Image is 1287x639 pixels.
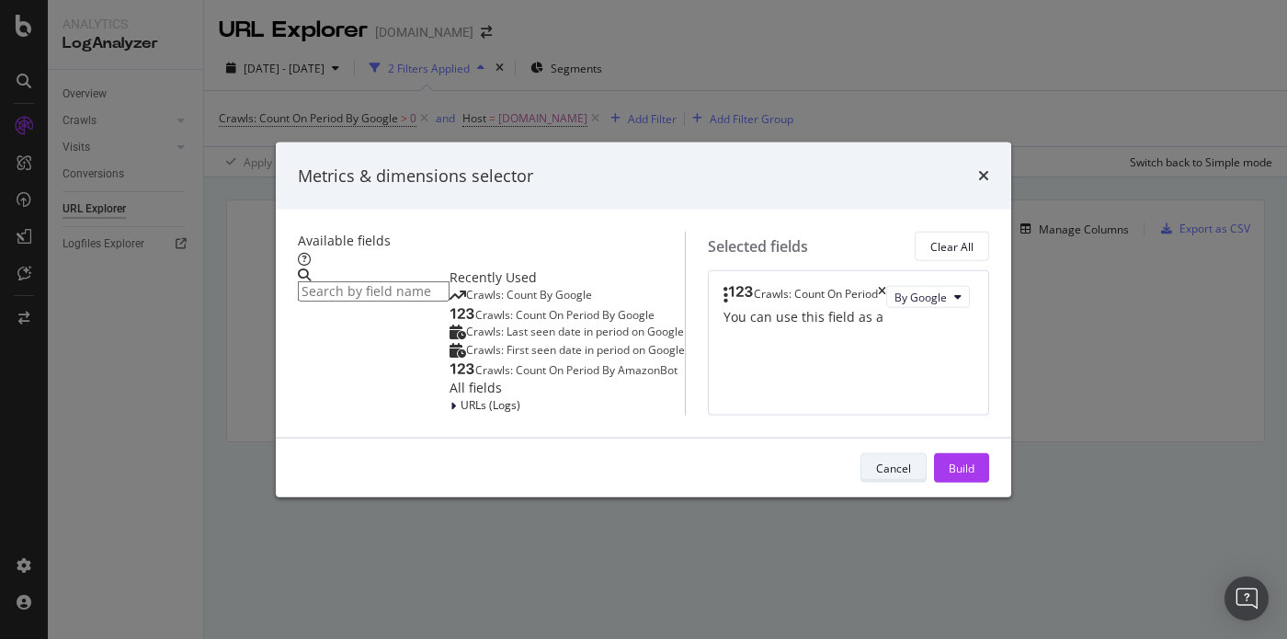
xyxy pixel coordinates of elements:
[930,238,974,254] div: Clear All
[466,287,592,302] span: Crawls: Count By Google
[461,397,520,413] span: URLs (Logs)
[1224,576,1269,621] div: Open Intercom Messenger
[475,362,678,378] span: Crawls: Count On Period By AmazonBot
[978,164,989,188] div: times
[934,453,989,483] button: Build
[915,232,989,261] button: Clear All
[450,268,685,287] div: Recently Used
[466,324,684,339] span: Crawls: Last seen date in period on Google
[475,307,655,323] span: Crawls: Count On Period By Google
[860,453,927,483] button: Cancel
[298,281,450,302] input: Search by field name
[298,164,533,188] div: Metrics & dimensions selector
[886,286,970,308] button: By Google
[878,286,886,308] div: times
[949,460,974,475] div: Build
[894,289,947,304] span: By Google
[876,460,911,475] div: Cancel
[466,342,685,358] span: Crawls: First seen date in period on Google
[754,286,878,308] div: Crawls: Count On Period
[723,286,974,308] div: Crawls: Count On PeriodtimesBy Google
[276,142,1011,497] div: modal
[298,232,685,250] div: Available fields
[723,308,974,326] div: You can use this field as a
[708,235,808,257] div: Selected fields
[450,379,685,397] div: All fields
